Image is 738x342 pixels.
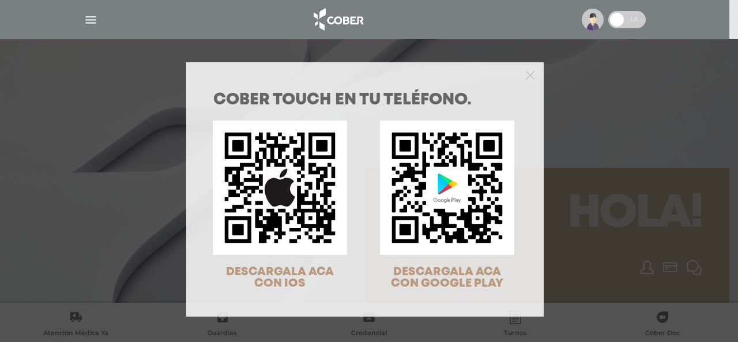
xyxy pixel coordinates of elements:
[526,69,534,80] button: Close
[391,266,503,289] span: DESCARGALA ACA CON GOOGLE PLAY
[213,92,517,108] h1: COBER TOUCH en tu teléfono.
[213,121,347,255] img: qr-code
[226,266,334,289] span: DESCARGALA ACA CON IOS
[380,121,514,255] img: qr-code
